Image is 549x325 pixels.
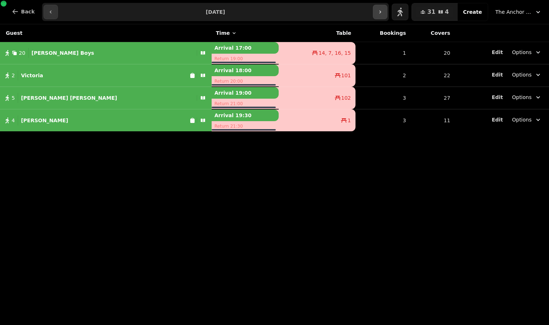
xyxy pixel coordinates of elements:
p: Victoria [21,72,43,79]
span: 31 [427,9,435,15]
span: The Anchor Inn [495,8,532,16]
span: Edit [492,50,503,55]
td: 3 [355,109,410,131]
p: Return 21:30 [212,121,279,131]
span: Options [512,49,532,56]
td: 2 [355,64,410,87]
span: Edit [492,117,503,122]
td: 11 [410,109,454,131]
span: Options [512,94,532,101]
button: Options [508,91,546,104]
span: 2 [12,72,15,79]
p: Arrival 19:30 [212,110,279,121]
td: 22 [410,64,454,87]
span: 4 [12,117,15,124]
p: Return 20:00 [212,76,279,86]
td: 27 [410,87,454,109]
button: The Anchor Inn [491,5,546,18]
td: 3 [355,87,410,109]
span: 14, 7, 16, 15 [319,49,351,57]
td: 20 [410,42,454,65]
p: Arrival 17:00 [212,42,279,54]
th: Bookings [355,24,410,42]
th: Table [279,24,355,42]
span: Edit [492,95,503,100]
p: Return 19:00 [212,54,279,64]
p: Return 21:00 [212,99,279,109]
span: 20 [19,49,25,57]
p: Arrival 19:00 [212,87,279,99]
td: 1 [355,42,410,65]
p: [PERSON_NAME] [PERSON_NAME] [21,94,117,102]
button: Edit [492,49,503,56]
span: 1 [348,117,351,124]
button: Options [508,113,546,126]
button: Options [508,46,546,59]
button: Edit [492,71,503,78]
button: Edit [492,116,503,123]
button: Options [508,68,546,81]
p: [PERSON_NAME] Boys [32,49,94,57]
button: Edit [492,94,503,101]
span: Back [21,9,35,14]
span: Options [512,71,532,78]
button: 314 [412,3,457,21]
button: Create [457,3,488,21]
p: Arrival 18:00 [212,65,279,76]
span: 102 [341,94,351,102]
span: 4 [445,9,449,15]
span: 5 [12,94,15,102]
span: Time [216,29,230,37]
button: Back [6,3,41,20]
p: [PERSON_NAME] [21,117,68,124]
span: Create [463,9,482,15]
th: Covers [410,24,454,42]
span: 101 [341,72,351,79]
span: Edit [492,72,503,77]
button: Time [216,29,237,37]
span: Options [512,116,532,123]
